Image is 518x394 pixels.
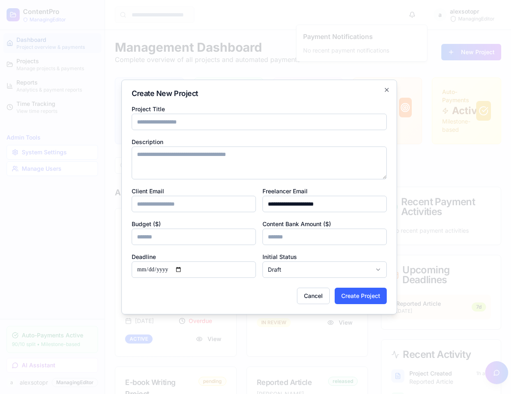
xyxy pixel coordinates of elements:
label: Initial Status [262,253,297,260]
label: Budget ($) [132,220,161,227]
label: Project Title [132,105,165,112]
button: Create Project [335,288,387,304]
button: Cancel [297,288,330,304]
label: Description [132,138,163,145]
h2: Create New Project [132,90,387,97]
label: Deadline [132,253,156,260]
label: Freelancer Email [262,188,308,195]
label: Client Email [132,188,164,195]
label: Content Bank Amount ($) [262,220,331,227]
